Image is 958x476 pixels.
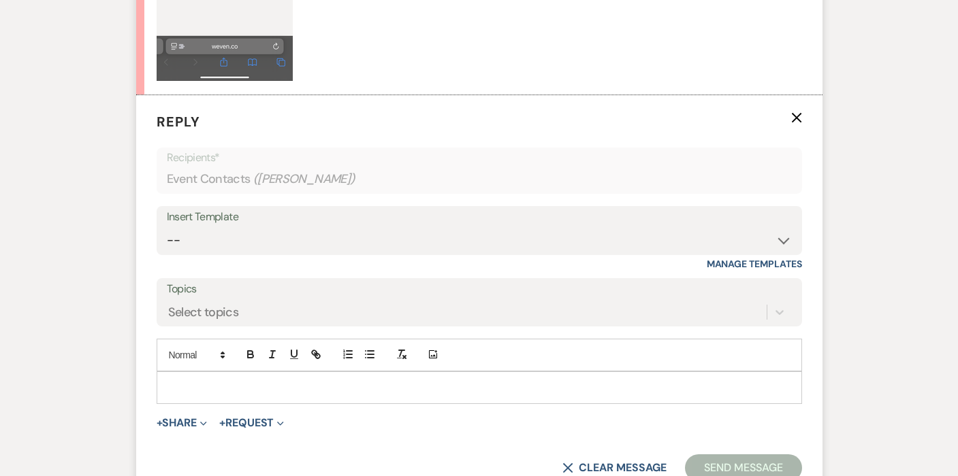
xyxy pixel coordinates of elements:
[168,303,239,321] div: Select topics
[157,418,208,428] button: Share
[167,166,792,192] div: Event Contacts
[707,258,802,270] a: Manage Templates
[167,149,792,167] p: Recipients*
[219,418,225,428] span: +
[167,207,792,227] div: Insert Template
[253,170,355,188] span: ( [PERSON_NAME] )
[157,113,200,131] span: Reply
[167,279,792,299] label: Topics
[157,418,163,428] span: +
[562,462,666,473] button: Clear message
[219,418,284,428] button: Request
